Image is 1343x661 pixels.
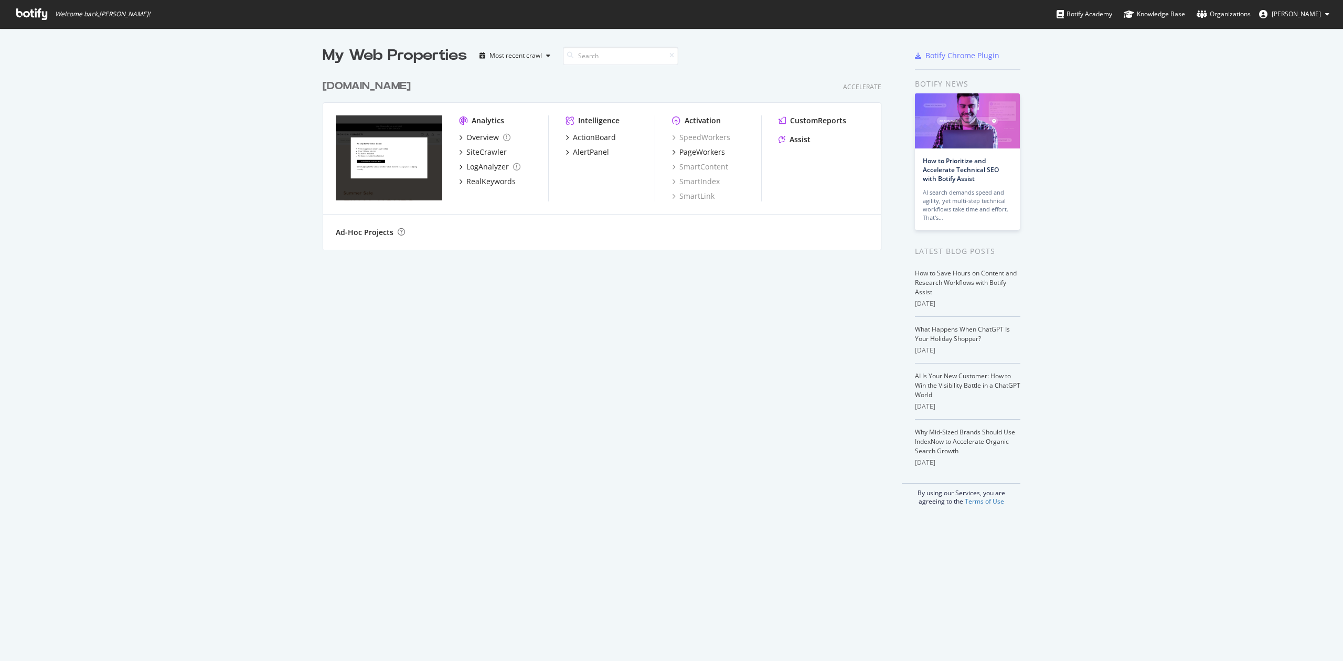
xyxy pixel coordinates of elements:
a: LogAnalyzer [459,162,520,172]
input: Search [563,47,678,65]
img: How to Prioritize and Accelerate Technical SEO with Botify Assist [915,93,1020,148]
a: Why Mid-Sized Brands Should Use IndexNow to Accelerate Organic Search Growth [915,428,1015,455]
a: Overview [459,132,510,143]
a: AI Is Your New Customer: How to Win the Visibility Battle in a ChatGPT World [915,371,1020,399]
a: Assist [779,134,811,145]
div: Activation [685,115,721,126]
div: SiteCrawler [466,147,507,157]
div: grid [323,66,890,250]
div: Assist [790,134,811,145]
a: SmartIndex [672,176,720,187]
div: My Web Properties [323,45,467,66]
div: AlertPanel [573,147,609,157]
div: Analytics [472,115,504,126]
div: [DATE] [915,458,1020,467]
div: [DOMAIN_NAME] [323,79,411,94]
a: RealKeywords [459,176,516,187]
a: [DOMAIN_NAME] [323,79,415,94]
div: Ad-Hoc Projects [336,227,393,238]
div: ActionBoard [573,132,616,143]
div: Latest Blog Posts [915,246,1020,257]
a: SpeedWorkers [672,132,730,143]
span: Chris Ellsmore [1272,9,1321,18]
a: SmartContent [672,162,728,172]
a: SiteCrawler [459,147,507,157]
a: Botify Chrome Plugin [915,50,999,61]
a: What Happens When ChatGPT Is Your Holiday Shopper? [915,325,1010,343]
button: [PERSON_NAME] [1251,6,1338,23]
div: PageWorkers [679,147,725,157]
div: LogAnalyzer [466,162,509,172]
div: Most recent crawl [489,52,542,59]
div: [DATE] [915,346,1020,355]
button: Most recent crawl [475,47,555,64]
div: CustomReports [790,115,846,126]
a: PageWorkers [672,147,725,157]
div: Botify Academy [1057,9,1112,19]
a: CustomReports [779,115,846,126]
img: www.monicavinader.com [336,115,442,200]
div: Botify news [915,78,1020,90]
div: Intelligence [578,115,620,126]
div: [DATE] [915,402,1020,411]
a: ActionBoard [566,132,616,143]
div: Knowledge Base [1124,9,1185,19]
a: SmartLink [672,191,715,201]
div: RealKeywords [466,176,516,187]
div: Overview [466,132,499,143]
div: Accelerate [843,82,881,91]
a: How to Prioritize and Accelerate Technical SEO with Botify Assist [923,156,999,183]
a: How to Save Hours on Content and Research Workflows with Botify Assist [915,269,1017,296]
a: AlertPanel [566,147,609,157]
div: Organizations [1197,9,1251,19]
div: [DATE] [915,299,1020,308]
div: Botify Chrome Plugin [925,50,999,61]
span: Welcome back, [PERSON_NAME] ! [55,10,150,18]
div: AI search demands speed and agility, yet multi-step technical workflows take time and effort. Tha... [923,188,1012,222]
div: By using our Services, you are agreeing to the [902,483,1020,506]
a: Terms of Use [965,497,1004,506]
